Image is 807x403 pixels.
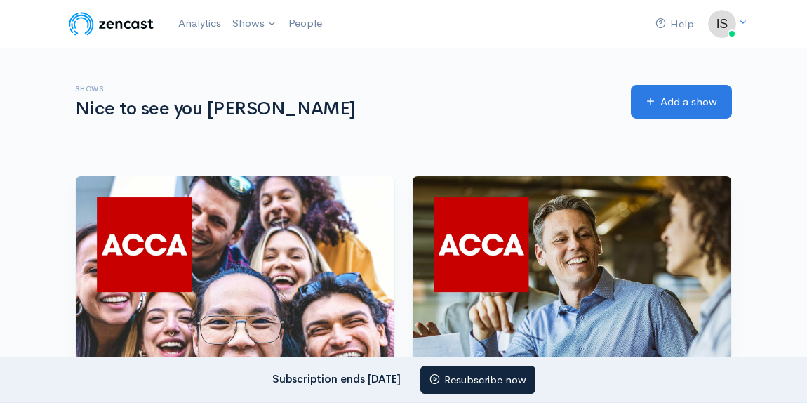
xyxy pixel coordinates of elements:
a: Shows [227,8,283,39]
iframe: gist-messenger-bubble-iframe [759,355,793,389]
h6: Shows [75,85,614,93]
a: Resubscribe now [420,366,535,395]
a: People [283,8,328,39]
strong: Subscription ends [DATE] [272,371,401,385]
a: Add a show [631,85,732,119]
img: ... [708,10,736,38]
a: Analytics [173,8,227,39]
a: Help [650,9,700,39]
img: ZenCast Logo [67,10,156,38]
h1: Nice to see you [PERSON_NAME] [75,99,614,119]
